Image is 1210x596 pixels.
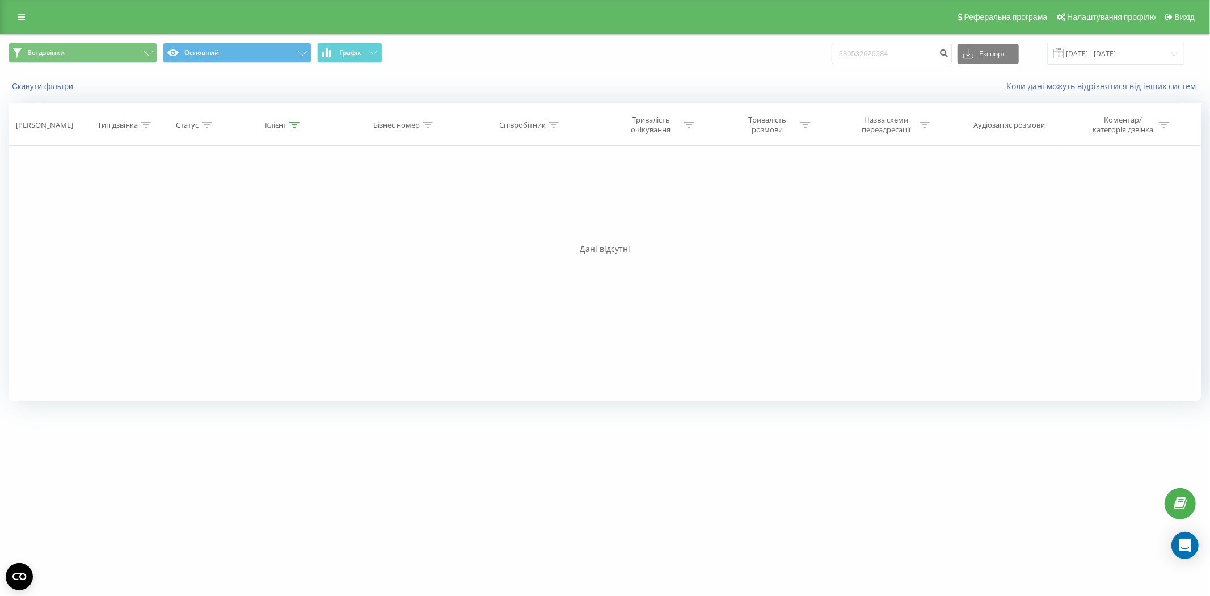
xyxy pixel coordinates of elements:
button: Скинути фільтри [9,81,79,91]
div: Аудіозапис розмови [973,120,1045,130]
span: Всі дзвінки [27,48,65,57]
input: Пошук за номером [832,44,952,64]
div: Бізнес номер [373,120,420,130]
div: Співробітник [499,120,546,130]
span: Графік [339,49,361,57]
div: Дані відсутні [9,244,1201,255]
span: Налаштування профілю [1067,12,1156,22]
div: [PERSON_NAME] [16,120,73,130]
button: Open CMP widget [6,563,33,590]
div: Назва схеми переадресації [856,115,917,135]
div: Open Intercom Messenger [1171,532,1199,559]
div: Тривалість очікування [621,115,681,135]
div: Коментар/категорія дзвінка [1090,115,1156,135]
span: Вихід [1175,12,1195,22]
div: Тип дзвінка [98,120,138,130]
button: Всі дзвінки [9,43,157,63]
button: Графік [317,43,382,63]
div: Клієнт [265,120,286,130]
button: Експорт [958,44,1019,64]
div: Статус [176,120,199,130]
div: Тривалість розмови [737,115,798,135]
span: Реферальна програма [964,12,1048,22]
button: Основний [163,43,311,63]
a: Коли дані можуть відрізнятися вiд інших систем [1006,81,1201,91]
